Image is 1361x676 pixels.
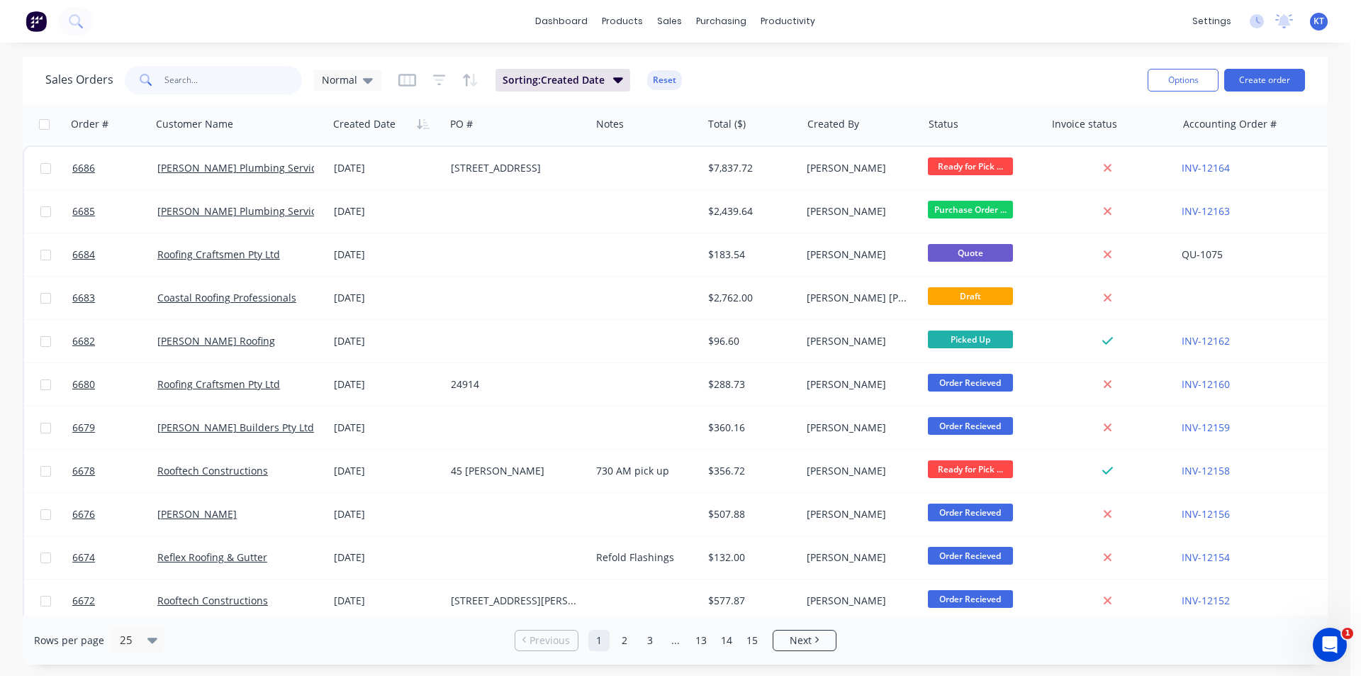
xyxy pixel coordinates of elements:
a: INV-12152 [1182,594,1230,607]
div: settings [1185,11,1238,32]
span: 6679 [72,421,95,435]
span: Sorting: Created Date [503,73,605,87]
a: 6680 [72,363,157,406]
div: [PERSON_NAME] [807,507,911,521]
div: Invoice status [1052,117,1117,131]
div: Notes [596,117,624,131]
div: [DATE] [334,550,439,565]
a: 6672 [72,580,157,622]
a: Jump forward [665,630,686,651]
div: $288.73 [708,377,791,392]
span: Normal [322,72,357,87]
div: Status [929,117,958,131]
a: INV-12158 [1182,464,1230,477]
span: 6686 [72,161,95,175]
div: $2,762.00 [708,291,791,305]
div: [DATE] [334,204,439,218]
a: INV-12162 [1182,334,1230,348]
a: [PERSON_NAME] Plumbing Services [157,204,327,218]
a: 6674 [72,536,157,579]
div: [PERSON_NAME] [807,377,911,392]
span: 1 [1342,628,1353,639]
div: [PERSON_NAME] [807,421,911,435]
a: Page 1 is your current page [588,630,610,651]
a: Rooftech Constructions [157,594,268,607]
div: $356.72 [708,464,791,478]
span: Picked Up [928,331,1013,348]
a: INV-12160 [1182,377,1230,391]
a: 6686 [72,147,157,189]
div: Order # [71,117,108,131]
a: INV-12164 [1182,161,1230,174]
a: Page 14 [716,630,737,651]
div: Customer Name [156,117,233,131]
div: $183.54 [708,248,791,262]
span: 6685 [72,204,95,218]
a: INV-12156 [1182,507,1230,521]
div: [DATE] [334,464,439,478]
a: Rooftech Constructions [157,464,268,477]
div: Accounting Order # [1183,117,1277,131]
ul: Pagination [509,630,842,651]
div: [PERSON_NAME] [807,204,911,218]
span: 6674 [72,550,95,565]
div: [DATE] [334,421,439,435]
div: $507.88 [708,507,791,521]
span: 6682 [72,334,95,348]
div: [DATE] [334,334,439,348]
span: Ready for Pick ... [928,157,1013,175]
div: purchasing [689,11,754,32]
button: Options [1148,69,1219,92]
div: [PERSON_NAME] [807,464,911,478]
div: [DATE] [334,507,439,521]
div: [DATE] [334,377,439,392]
h1: Sales Orders [45,73,113,87]
a: Roofing Craftsmen Pty Ltd [157,248,280,261]
a: Page 13 [690,630,712,651]
span: Order Recieved [928,417,1013,435]
span: Purchase Order ... [928,201,1013,218]
span: Previous [530,633,570,648]
a: 6679 [72,406,157,449]
a: Coastal Roofing Professionals [157,291,296,304]
div: [STREET_ADDRESS][PERSON_NAME] [451,594,578,608]
div: [DATE] [334,594,439,608]
span: Order Recieved [928,374,1013,392]
a: QU-1075 [1182,248,1223,261]
a: [PERSON_NAME] Plumbing Services [157,161,327,174]
span: Draft [928,287,1013,305]
button: Create order [1224,69,1305,92]
span: 6678 [72,464,95,478]
span: 6680 [72,377,95,392]
div: [DATE] [334,248,439,262]
div: [PERSON_NAME] [807,550,911,565]
div: $2,439.64 [708,204,791,218]
span: 6683 [72,291,95,305]
div: 24914 [451,377,578,392]
a: Roofing Craftsmen Pty Ltd [157,377,280,391]
div: [PERSON_NAME] [PERSON_NAME] [807,291,911,305]
a: 6676 [72,493,157,536]
div: products [595,11,650,32]
input: Search... [164,66,303,94]
span: Ready for Pick ... [928,460,1013,478]
a: [PERSON_NAME] Roofing [157,334,275,348]
button: Reset [647,70,682,90]
a: 6682 [72,320,157,362]
span: Rows per page [34,633,104,648]
div: Created By [807,117,859,131]
a: Page 15 [741,630,763,651]
div: 730 AM pick up [596,464,691,478]
span: Quote [928,244,1013,262]
a: Reflex Roofing & Gutter [157,550,267,564]
a: INV-12163 [1182,204,1230,218]
img: Factory [26,11,47,32]
div: $7,837.72 [708,161,791,175]
div: [PERSON_NAME] [807,161,911,175]
div: $132.00 [708,550,791,565]
a: INV-12154 [1182,550,1230,564]
span: 6676 [72,507,95,521]
iframe: Intercom live chat [1313,628,1347,662]
a: Previous page [515,633,578,648]
span: Order Recieved [928,504,1013,521]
